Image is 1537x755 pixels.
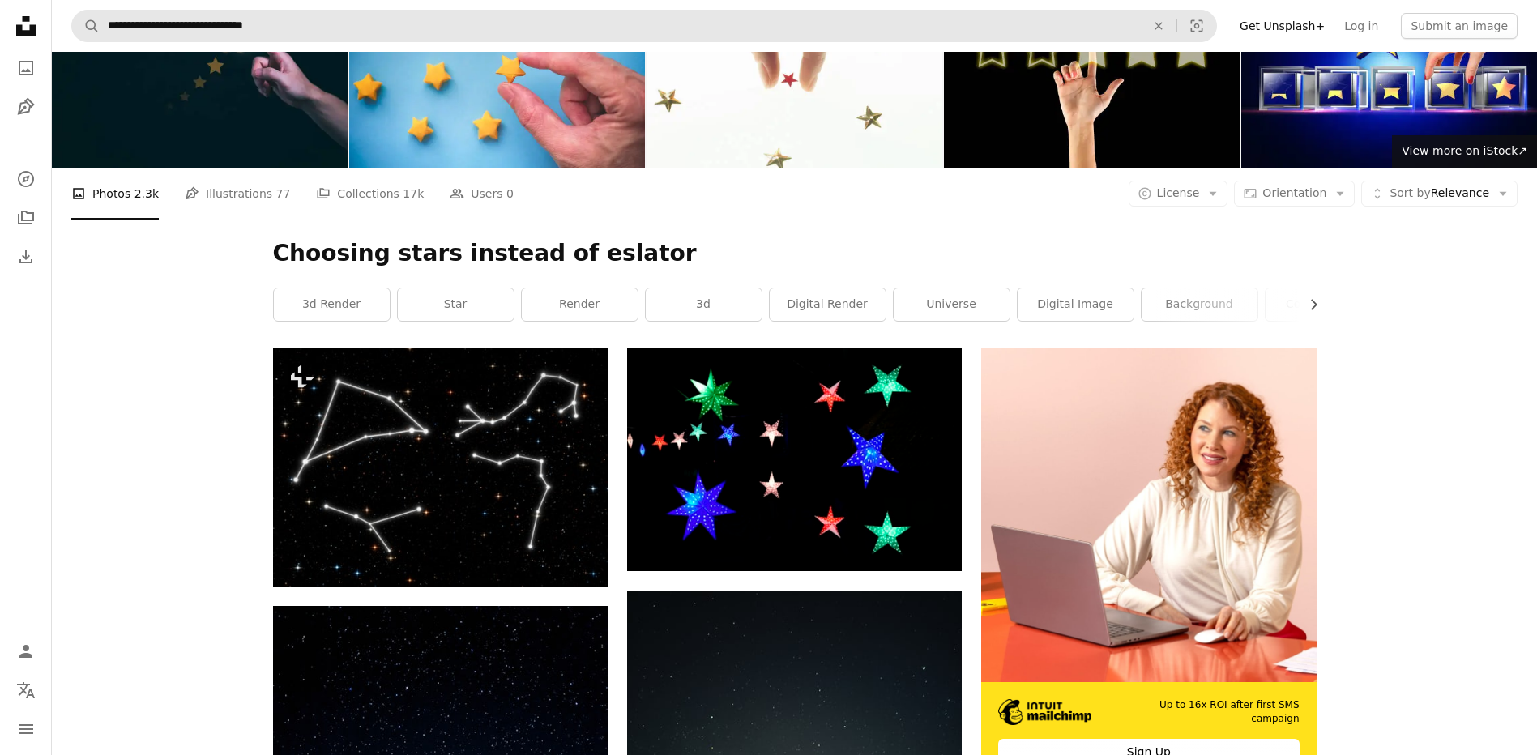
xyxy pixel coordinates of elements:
button: Clear [1141,11,1176,41]
img: file-1690386555781-336d1949dad1image [998,699,1091,725]
button: License [1129,181,1228,207]
a: Illustrations [10,91,42,123]
a: digital render [770,288,886,321]
span: Orientation [1262,186,1326,199]
span: 77 [276,185,291,203]
a: Collections 17k [316,168,424,220]
img: A group of stars in the night sky [273,348,608,587]
h1: Choosing stars instead of eslator [273,239,1317,268]
a: Log in [1334,13,1388,39]
a: 3d render [274,288,390,321]
a: 3d [646,288,762,321]
a: Users 0 [450,168,514,220]
img: file-1722962837469-d5d3a3dee0c7image [981,348,1316,682]
a: star [398,288,514,321]
a: a bunch of stars that are lit up in the dark [627,451,962,466]
a: Collections [10,202,42,234]
span: Relevance [1390,186,1489,202]
a: Get Unsplash+ [1230,13,1334,39]
a: digital image [1018,288,1134,321]
span: License [1157,186,1200,199]
a: Download History [10,241,42,273]
button: scroll list to the right [1299,288,1317,321]
button: Menu [10,713,42,745]
a: background [1142,288,1257,321]
a: constellation [1266,288,1381,321]
button: Language [10,674,42,706]
span: View more on iStock ↗ [1402,144,1527,157]
button: Visual search [1177,11,1216,41]
a: Home — Unsplash [10,10,42,45]
span: 0 [506,185,514,203]
img: a bunch of stars that are lit up in the dark [627,348,962,570]
a: View more on iStock↗ [1392,135,1537,168]
a: universe [894,288,1010,321]
button: Search Unsplash [72,11,100,41]
a: Illustrations 77 [185,168,290,220]
button: Submit an image [1401,13,1518,39]
a: render [522,288,638,321]
span: Up to 16x ROI after first SMS campaign [1115,698,1299,726]
a: A group of stars in the night sky [273,459,608,474]
span: Sort by [1390,186,1430,199]
form: Find visuals sitewide [71,10,1217,42]
a: Log in / Sign up [10,635,42,668]
button: Orientation [1234,181,1355,207]
a: Photos [10,52,42,84]
a: Explore [10,163,42,195]
span: 17k [403,185,424,203]
button: Sort byRelevance [1361,181,1518,207]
